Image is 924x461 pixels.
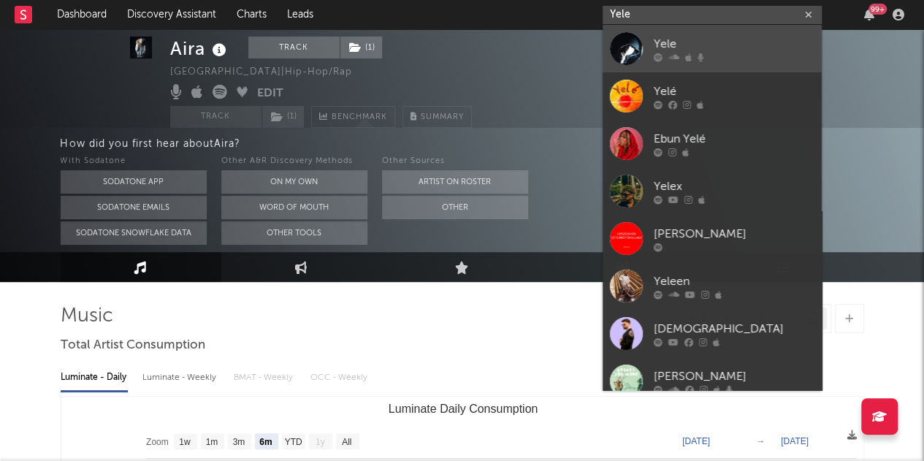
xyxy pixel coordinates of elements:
[221,196,367,219] button: Word Of Mouth
[311,106,395,128] a: Benchmark
[603,6,822,24] input: Search for artists
[170,37,230,61] div: Aira
[257,85,283,103] button: Edit
[402,106,472,128] button: Summary
[654,367,814,385] div: [PERSON_NAME]
[146,437,169,447] text: Zoom
[654,178,814,195] div: Yelex
[61,365,128,390] div: Luminate - Daily
[654,130,814,148] div: Ebun Yelé
[388,403,538,415] text: Luminate Daily Consumption
[603,167,822,215] a: Yelex
[756,436,765,446] text: →
[421,113,464,121] span: Summary
[382,196,528,219] button: Other
[221,170,367,194] button: On My Own
[340,37,382,58] button: (1)
[248,37,340,58] button: Track
[61,153,207,170] div: With Sodatone
[382,170,528,194] button: Artist on Roster
[603,215,822,262] a: [PERSON_NAME]
[603,120,822,167] a: Ebun Yelé
[603,262,822,310] a: Yeleen
[603,72,822,120] a: Yelé
[868,4,887,15] div: 99 +
[340,37,383,58] span: ( 1 )
[654,225,814,243] div: [PERSON_NAME]
[603,25,822,72] a: Yele
[284,437,302,447] text: YTD
[221,153,367,170] div: Other A&R Discovery Methods
[682,436,710,446] text: [DATE]
[261,106,305,128] span: ( 1 )
[205,437,218,447] text: 1m
[61,337,205,354] span: Total Artist Consumption
[170,106,261,128] button: Track
[654,35,814,53] div: Yele
[382,153,528,170] div: Other Sources
[179,437,191,447] text: 1w
[142,365,219,390] div: Luminate - Weekly
[603,310,822,357] a: [DEMOGRAPHIC_DATA]
[864,9,874,20] button: 99+
[654,83,814,100] div: Yelé
[262,106,304,128] button: (1)
[332,109,387,126] span: Benchmark
[315,437,324,447] text: 1y
[232,437,245,447] text: 3m
[654,273,814,290] div: Yeleen
[170,64,369,81] div: [GEOGRAPHIC_DATA] | Hip-Hop/Rap
[603,357,822,405] a: [PERSON_NAME]
[61,170,207,194] button: Sodatone App
[61,196,207,219] button: Sodatone Emails
[61,221,207,245] button: Sodatone Snowflake Data
[654,320,814,338] div: [DEMOGRAPHIC_DATA]
[781,436,809,446] text: [DATE]
[259,437,272,447] text: 6m
[342,437,351,447] text: All
[221,221,367,245] button: Other Tools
